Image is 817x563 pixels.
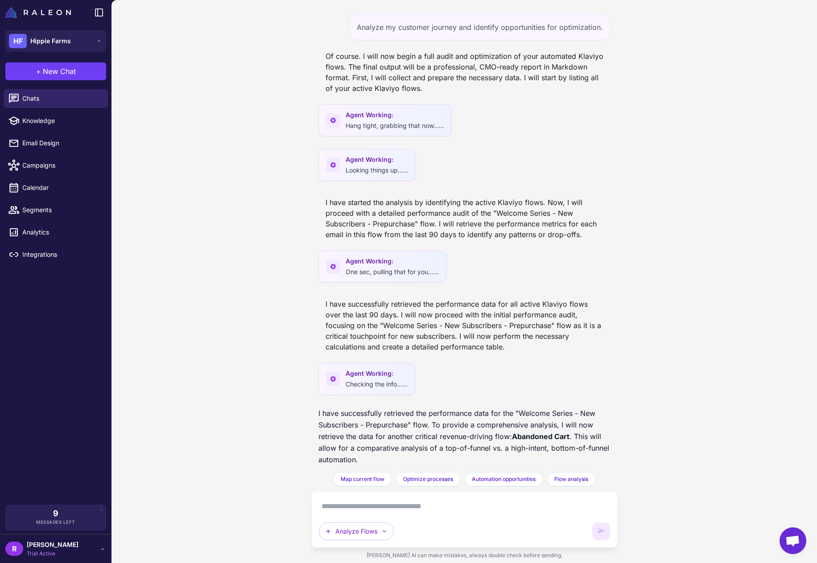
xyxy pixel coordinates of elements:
[464,472,543,486] button: Automation opportunities
[346,380,408,388] span: Checking the info......
[22,138,101,148] span: Email Design
[5,542,23,556] div: R
[4,89,108,108] a: Chats
[346,110,444,120] span: Agent Working:
[22,250,101,259] span: Integrations
[547,472,596,486] button: Flow analysis
[512,432,569,441] strong: Abandoned Cart
[403,475,453,483] span: Optimize processes
[5,62,106,80] button: +New Chat
[43,66,76,77] span: New Chat
[22,116,101,126] span: Knowledge
[318,295,611,356] div: I have successfully retrieved the performance data for all active Klaviyo flows over the last 90 ...
[4,134,108,152] a: Email Design
[318,47,611,97] div: Of course. I will now begin a full audit and optimization of your automated Klaviyo flows. The fi...
[4,178,108,197] a: Calendar
[318,193,611,243] div: I have started the analysis by identifying the active Klaviyo flows. Now, I will proceed with a d...
[311,548,618,563] div: [PERSON_NAME] AI can make mistakes, always double check before sending.
[30,36,71,46] span: Hippie Farms
[349,14,611,40] div: Analyze my customer journey and identify opportunities for optimization.
[346,155,408,164] span: Agent Working:
[346,369,408,378] span: Agent Working:
[554,475,588,483] span: Flow analysis
[22,160,101,170] span: Campaigns
[22,205,101,215] span: Segments
[5,7,71,18] img: Raleon Logo
[346,268,439,275] span: One sec, pulling that for you......
[4,245,108,264] a: Integrations
[346,122,444,129] span: Hang tight, grabbing that now......
[346,166,408,174] span: Looking things up......
[4,111,108,130] a: Knowledge
[396,472,461,486] button: Optimize processes
[472,475,536,483] span: Automation opportunities
[27,550,78,558] span: Trial Active
[780,527,806,554] div: Open chat
[341,475,384,483] span: Map current flow
[4,156,108,175] a: Campaigns
[22,183,101,193] span: Calendar
[5,7,74,18] a: Raleon Logo
[22,94,101,103] span: Chats
[4,223,108,242] a: Analytics
[4,201,108,219] a: Segments
[53,510,58,518] span: 9
[36,66,41,77] span: +
[333,472,392,486] button: Map current flow
[5,30,106,52] button: HFHippie Farms
[36,519,75,526] span: Messages Left
[22,227,101,237] span: Analytics
[27,540,78,550] span: [PERSON_NAME]
[9,34,27,48] div: HF
[319,522,394,540] button: Analyze Flows
[346,256,439,266] span: Agent Working:
[318,407,611,465] p: I have successfully retrieved the performance data for the "Welcome Series - New Subscribers - Pr...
